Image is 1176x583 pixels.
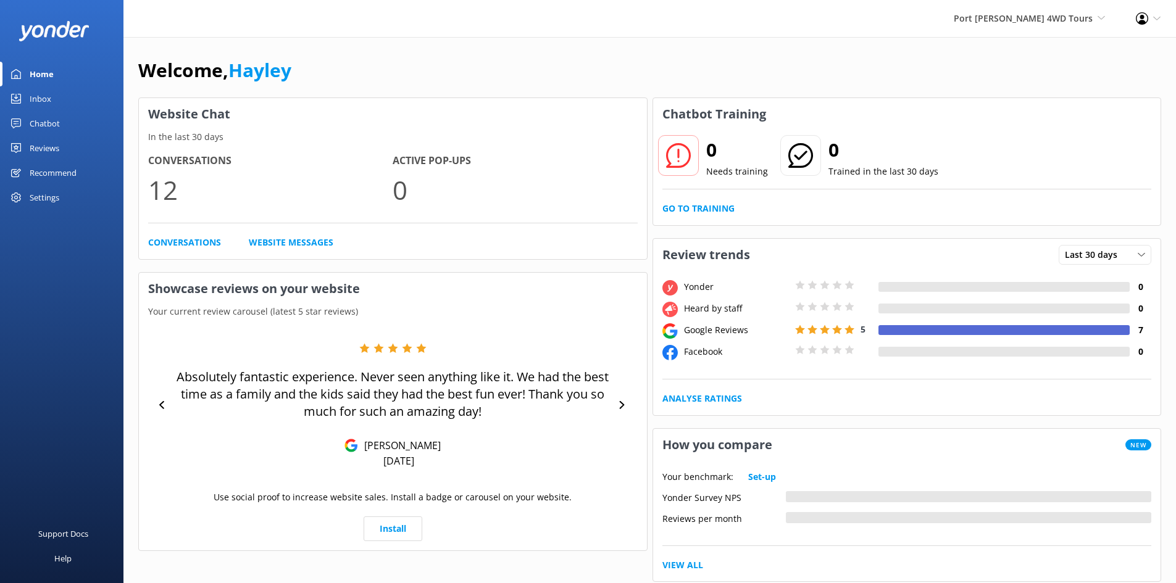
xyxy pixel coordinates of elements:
span: 5 [861,323,865,335]
h2: 0 [828,135,938,165]
a: Set-up [748,470,776,484]
h3: How you compare [653,429,782,461]
h1: Welcome, [138,56,291,85]
h3: Chatbot Training [653,98,775,130]
p: [PERSON_NAME] [358,439,441,452]
h2: 0 [706,135,768,165]
p: [DATE] [383,454,414,468]
div: Reviews per month [662,512,786,523]
div: Support Docs [38,521,88,546]
div: Google Reviews [681,323,792,337]
span: New [1125,439,1151,450]
div: Yonder Survey NPS [662,491,786,502]
a: Go to Training [662,202,735,215]
p: Your current review carousel (latest 5 star reviews) [139,305,647,318]
h4: 7 [1130,323,1151,337]
h3: Showcase reviews on your website [139,273,647,305]
h4: Conversations [148,153,393,169]
div: Inbox [30,86,51,111]
a: Hayley [228,57,291,83]
img: Google Reviews [344,439,358,452]
a: Analyse Ratings [662,392,742,405]
p: Trained in the last 30 days [828,165,938,178]
div: Facebook [681,345,792,358]
p: Needs training [706,165,768,178]
div: Yonder [681,280,792,294]
p: 0 [393,169,637,210]
div: Heard by staff [681,302,792,315]
p: Use social proof to increase website sales. Install a badge or carousel on your website. [214,490,572,504]
h4: 0 [1130,345,1151,358]
a: View All [662,558,703,572]
p: Your benchmark: [662,470,733,484]
div: Reviews [30,136,59,160]
h3: Review trends [653,239,759,271]
a: Conversations [148,236,221,249]
div: Help [54,546,72,571]
span: Last 30 days [1065,248,1125,262]
h3: Website Chat [139,98,647,130]
p: Absolutely fantastic experience. Never seen anything like it. We had the best time as a family an... [173,368,613,420]
p: In the last 30 days [139,130,647,144]
div: Home [30,62,54,86]
div: Recommend [30,160,77,185]
p: 12 [148,169,393,210]
h4: 0 [1130,280,1151,294]
span: Port [PERSON_NAME] 4WD Tours [954,12,1093,24]
a: Website Messages [249,236,333,249]
div: Chatbot [30,111,60,136]
h4: Active Pop-ups [393,153,637,169]
a: Install [364,516,422,541]
div: Settings [30,185,59,210]
img: yonder-white-logo.png [19,21,90,41]
h4: 0 [1130,302,1151,315]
